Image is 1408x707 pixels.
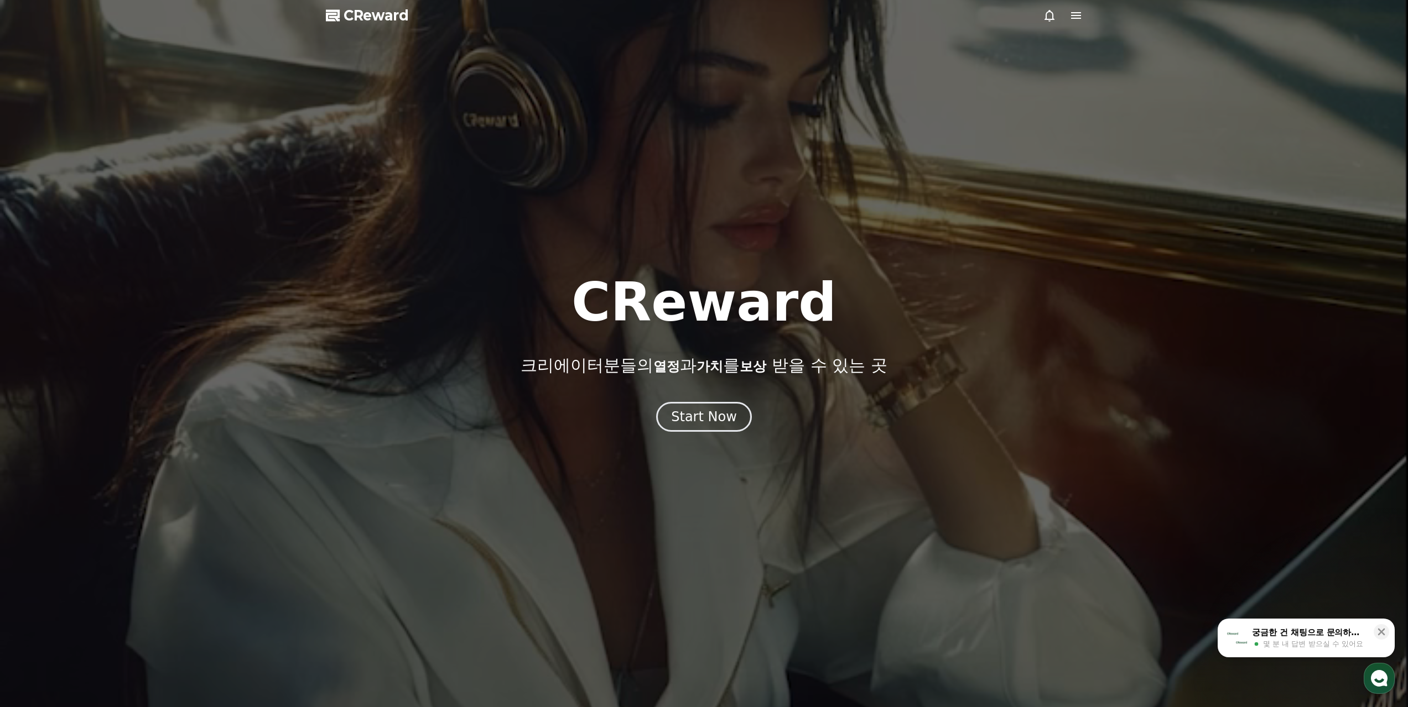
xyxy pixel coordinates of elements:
[656,402,752,432] button: Start Now
[344,7,409,24] span: CReward
[326,7,409,24] a: CReward
[521,355,887,375] p: 크리에이터분들의 과 를 받을 수 있는 곳
[571,276,837,329] h1: CReward
[656,413,752,423] a: Start Now
[653,359,680,374] span: 열정
[740,359,766,374] span: 보상
[671,408,737,426] div: Start Now
[697,359,723,374] span: 가치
